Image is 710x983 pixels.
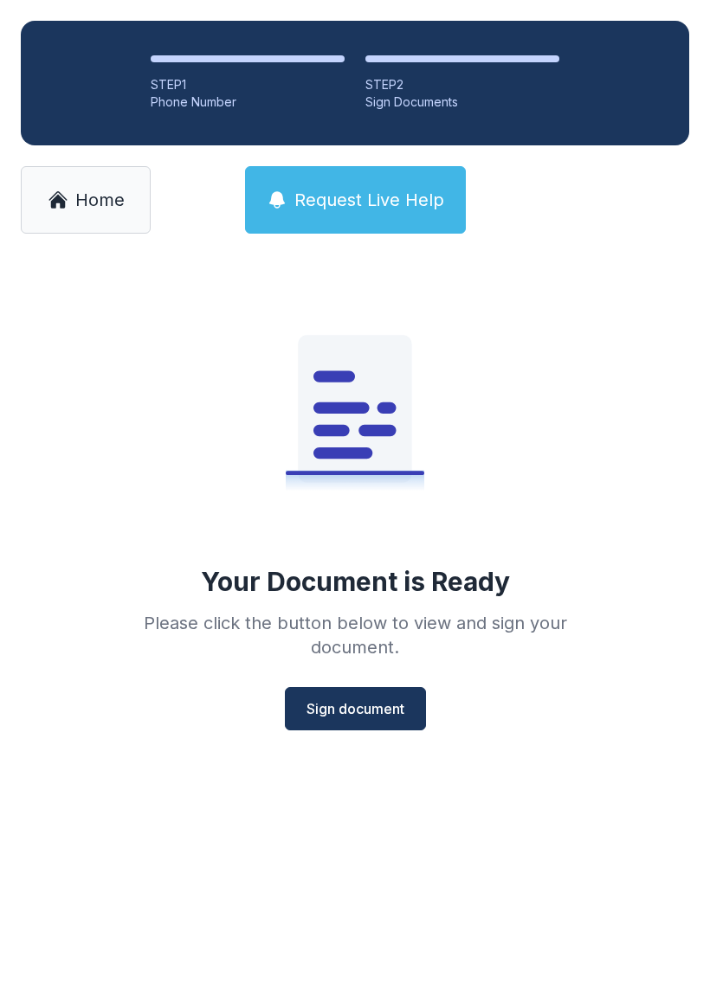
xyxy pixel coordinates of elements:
[365,76,559,93] div: STEP 2
[151,93,345,111] div: Phone Number
[307,698,404,719] span: Sign document
[151,76,345,93] div: STEP 1
[294,188,444,212] span: Request Live Help
[365,93,559,111] div: Sign Documents
[75,188,125,212] span: Home
[106,611,604,659] div: Please click the button below to view and sign your document.
[201,566,510,597] div: Your Document is Ready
